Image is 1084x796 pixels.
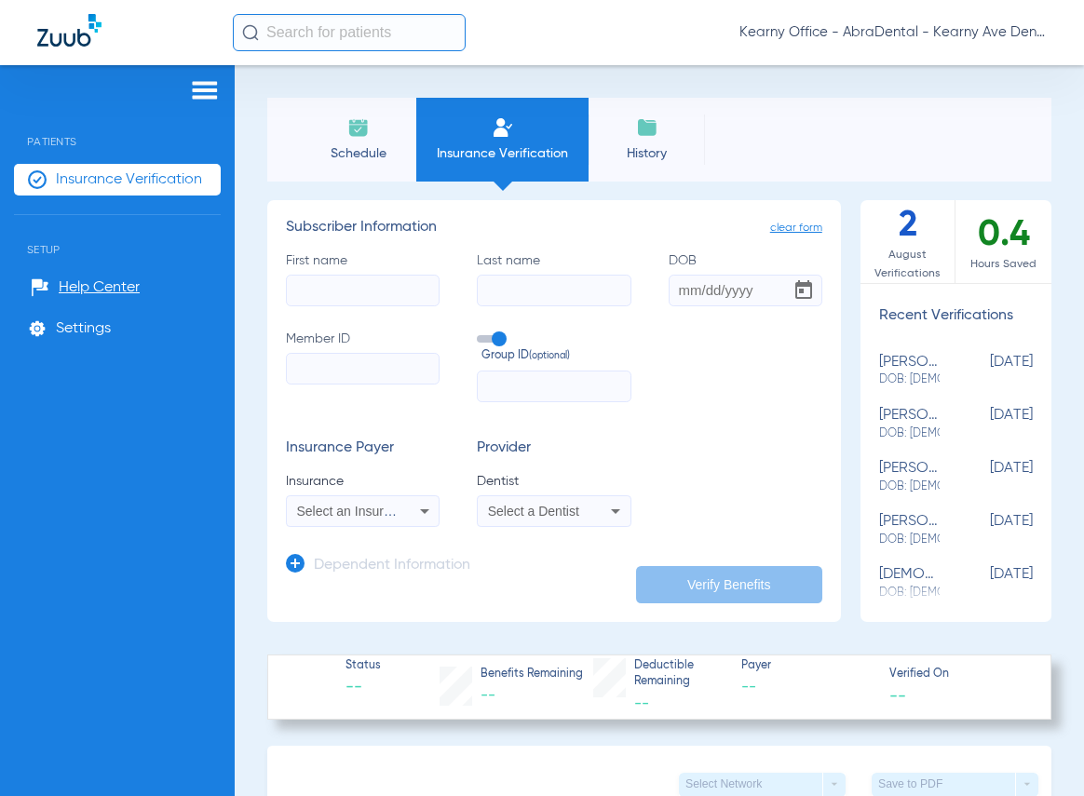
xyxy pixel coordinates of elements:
[347,116,370,139] img: Schedule
[634,658,725,691] span: Deductible Remaining
[603,144,691,163] span: History
[940,566,1033,600] span: [DATE]
[59,278,140,297] span: Help Center
[669,275,822,306] input: DOBOpen calendar
[940,513,1033,547] span: [DATE]
[233,14,466,51] input: Search for patients
[940,354,1033,388] span: [DATE]
[634,696,649,711] span: --
[879,513,940,547] div: [PERSON_NAME]
[242,24,259,41] img: Search Icon
[770,219,822,237] span: clear form
[955,255,1051,274] span: Hours Saved
[739,23,1047,42] span: Kearny Office - AbraDental - Kearny Ave Dental Spec, LLC - Kearny Ortho
[879,566,940,600] div: [DEMOGRAPHIC_DATA][PERSON_NAME]
[669,251,822,306] label: DOB
[879,479,940,495] span: DOB: [DEMOGRAPHIC_DATA]
[481,348,630,365] span: Group ID
[636,566,822,603] button: Verify Benefits
[14,107,221,148] span: Patients
[346,676,381,699] span: --
[314,557,470,575] h3: Dependent Information
[879,371,940,388] span: DOB: [DEMOGRAPHIC_DATA]
[860,200,956,283] div: 2
[14,215,221,256] span: Setup
[991,707,1084,796] iframe: Chat Widget
[481,688,495,703] span: --
[940,407,1033,441] span: [DATE]
[477,275,630,306] input: Last name
[430,144,575,163] span: Insurance Verification
[785,272,822,309] button: Open calendar
[879,460,940,494] div: [PERSON_NAME]
[955,200,1051,283] div: 0.4
[297,504,413,519] span: Select an Insurance
[286,251,440,306] label: First name
[286,330,440,402] label: Member ID
[860,307,1051,326] h3: Recent Verifications
[860,246,955,283] span: August Verifications
[286,472,440,491] span: Insurance
[889,685,906,705] span: --
[56,170,202,189] span: Insurance Verification
[636,116,658,139] img: History
[488,504,579,519] span: Select a Dentist
[346,658,381,675] span: Status
[879,407,940,441] div: [PERSON_NAME]
[481,667,583,683] span: Benefits Remaining
[190,79,220,101] img: hamburger-icon
[879,532,940,548] span: DOB: [DEMOGRAPHIC_DATA]
[492,116,514,139] img: Manual Insurance Verification
[314,144,402,163] span: Schedule
[286,353,440,385] input: Member ID
[940,460,1033,494] span: [DATE]
[56,319,111,338] span: Settings
[477,439,630,458] h3: Provider
[286,219,822,237] h3: Subscriber Information
[286,275,440,306] input: First name
[31,278,140,297] a: Help Center
[889,667,1021,683] span: Verified On
[286,439,440,458] h3: Insurance Payer
[477,251,630,306] label: Last name
[37,14,102,47] img: Zuub Logo
[477,472,630,491] span: Dentist
[741,658,873,675] span: Payer
[879,425,940,442] span: DOB: [DEMOGRAPHIC_DATA]
[741,676,873,699] span: --
[879,354,940,388] div: [PERSON_NAME]
[529,348,570,365] small: (optional)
